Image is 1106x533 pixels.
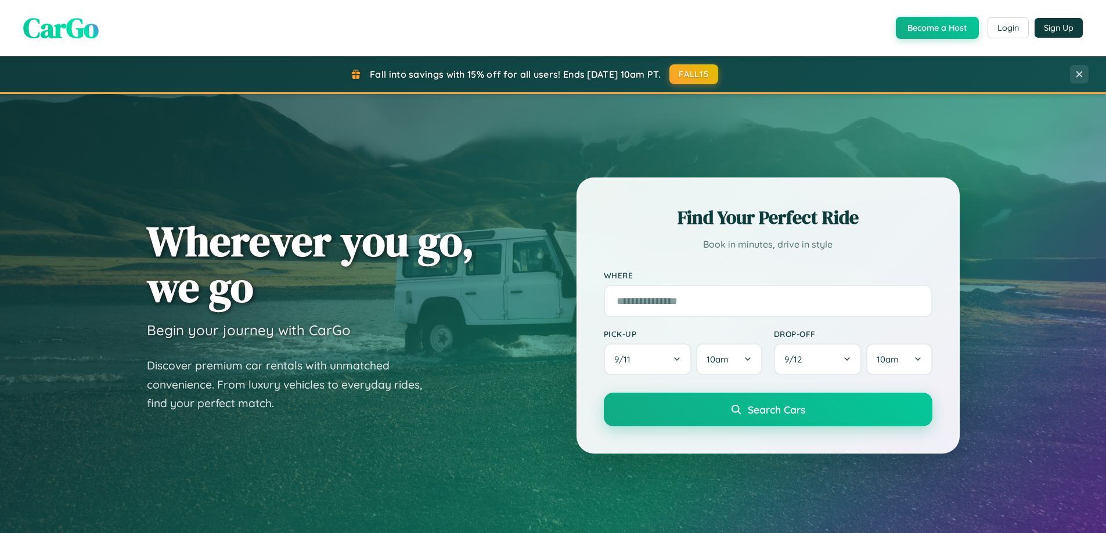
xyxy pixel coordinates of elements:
[370,68,661,80] span: Fall into savings with 15% off for all users! Ends [DATE] 10am PT.
[614,354,636,365] span: 9 / 11
[988,17,1029,38] button: Login
[877,354,899,365] span: 10am
[774,343,862,375] button: 9/12
[147,321,351,339] h3: Begin your journey with CarGo
[604,343,692,375] button: 9/11
[147,218,474,310] h1: Wherever you go, we go
[604,205,932,230] h2: Find Your Perfect Ride
[696,343,762,375] button: 10am
[147,356,437,413] p: Discover premium car rentals with unmatched convenience. From luxury vehicles to everyday rides, ...
[707,354,729,365] span: 10am
[1035,18,1083,38] button: Sign Up
[604,393,932,426] button: Search Cars
[748,403,805,416] span: Search Cars
[774,329,932,339] label: Drop-off
[784,354,808,365] span: 9 / 12
[604,270,932,280] label: Where
[896,17,979,39] button: Become a Host
[604,236,932,253] p: Book in minutes, drive in style
[866,343,932,375] button: 10am
[669,64,718,84] button: FALL15
[23,9,99,47] span: CarGo
[604,329,762,339] label: Pick-up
